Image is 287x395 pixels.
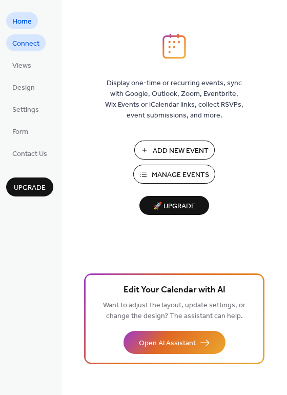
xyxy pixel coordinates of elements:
[146,200,203,213] span: 🚀 Upgrade
[6,177,53,196] button: Upgrade
[6,56,37,73] a: Views
[162,33,186,59] img: logo_icon.svg
[133,165,215,184] button: Manage Events
[12,127,28,137] span: Form
[12,16,32,27] span: Home
[152,170,209,181] span: Manage Events
[6,34,46,51] a: Connect
[14,183,46,193] span: Upgrade
[12,105,39,115] span: Settings
[124,331,225,354] button: Open AI Assistant
[6,145,53,162] a: Contact Us
[124,283,225,298] span: Edit Your Calendar with AI
[139,338,196,349] span: Open AI Assistant
[6,101,45,117] a: Settings
[153,146,209,156] span: Add New Event
[134,141,215,160] button: Add New Event
[139,196,209,215] button: 🚀 Upgrade
[6,123,34,140] a: Form
[105,78,243,121] span: Display one-time or recurring events, sync with Google, Outlook, Zoom, Eventbrite, Wix Events or ...
[12,149,47,160] span: Contact Us
[12,61,31,71] span: Views
[12,83,35,93] span: Design
[12,38,39,49] span: Connect
[6,78,41,95] a: Design
[6,12,38,29] a: Home
[103,299,245,323] span: Want to adjust the layout, update settings, or change the design? The assistant can help.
